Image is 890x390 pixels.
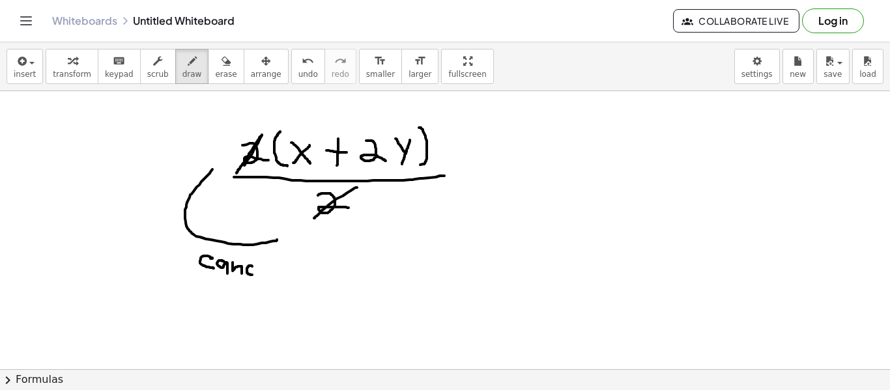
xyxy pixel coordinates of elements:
button: Collaborate Live [673,9,799,33]
button: settings [734,49,780,84]
span: draw [182,70,202,79]
button: transform [46,49,98,84]
span: transform [53,70,91,79]
span: smaller [366,70,395,79]
a: Whiteboards [52,14,117,27]
button: arrange [244,49,289,84]
button: save [816,49,850,84]
i: undo [302,53,314,69]
button: keyboardkeypad [98,49,141,84]
button: fullscreen [441,49,493,84]
button: undoundo [291,49,325,84]
button: insert [7,49,43,84]
i: keyboard [113,53,125,69]
span: scrub [147,70,169,79]
button: erase [208,49,244,84]
button: Toggle navigation [16,10,36,31]
button: redoredo [324,49,356,84]
span: save [824,70,842,79]
button: scrub [140,49,176,84]
span: keypad [105,70,134,79]
span: larger [409,70,431,79]
button: format_sizesmaller [359,49,402,84]
i: redo [334,53,347,69]
span: Collaborate Live [684,15,788,27]
span: arrange [251,70,281,79]
i: format_size [374,53,386,69]
button: load [852,49,883,84]
span: fullscreen [448,70,486,79]
i: format_size [414,53,426,69]
button: draw [175,49,209,84]
span: redo [332,70,349,79]
span: load [859,70,876,79]
span: insert [14,70,36,79]
span: new [790,70,806,79]
span: undo [298,70,318,79]
button: Log in [802,8,864,33]
span: settings [741,70,773,79]
span: erase [215,70,237,79]
button: format_sizelarger [401,49,438,84]
button: new [782,49,814,84]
